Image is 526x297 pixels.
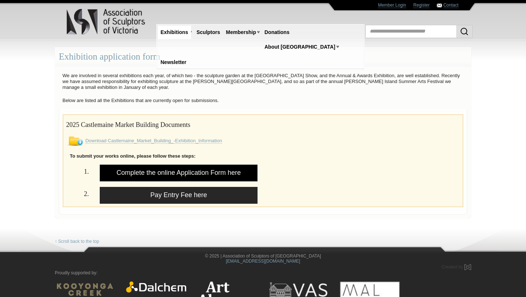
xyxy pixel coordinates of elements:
[66,7,146,36] img: logo.png
[460,27,469,36] img: Search
[437,4,442,7] img: Contact ASV
[59,96,467,105] p: Below are listed all the Exhibitions that are currently open for submissions.
[194,26,223,39] a: Sculptors
[442,264,463,270] span: Created by
[55,270,471,276] p: Proudly supported by:
[464,264,471,270] img: Created by Marby
[55,239,99,244] a: ↑ Scroll back to the top
[55,47,471,67] div: Exhibition application form
[158,56,190,69] a: Newsletter
[85,138,222,144] a: Download Castlemaine_Market_Building_-Exhibition_Information
[126,281,186,293] img: Dalchem Products
[262,26,292,39] a: Donations
[66,187,89,200] h2: 2.
[49,253,477,264] div: © 2025 | Association of Sculptors of [GEOGRAPHIC_DATA]
[442,264,471,270] a: Created by
[226,259,300,264] a: [EMAIL_ADDRESS][DOMAIN_NAME]
[413,3,430,8] a: Register
[158,26,191,39] a: Exhibitions
[70,153,195,159] strong: To submit your works online, please follow these steps:
[100,165,258,181] a: Complete the online Application Form here
[443,3,458,8] a: Contact
[59,71,467,92] p: We are involved in several exhibitions each year, of which two - the sculpture garden at the [GEO...
[223,26,259,39] a: Membership
[66,118,460,131] h2: 2025 Castlemaine Market Building Documents
[262,40,338,54] a: About [GEOGRAPHIC_DATA]
[378,3,406,8] a: Member Login
[66,165,89,177] h2: 1.
[66,136,84,146] img: Download File
[100,187,258,204] a: Pay Entry Fee here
